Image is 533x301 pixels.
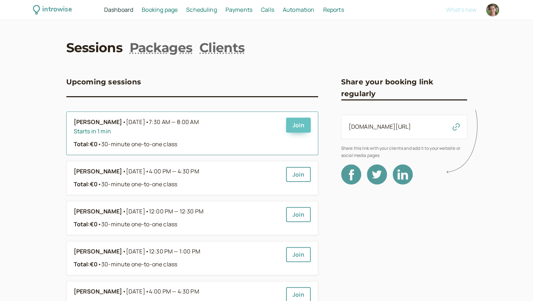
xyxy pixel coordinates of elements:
span: • [122,247,126,256]
span: • [145,247,149,255]
span: 7:30 AM — 8:00 AM [149,118,199,126]
b: [PERSON_NAME] [74,287,122,296]
span: 30-minute one-to-one class [98,220,177,228]
span: 4:00 PM — 4:30 PM [149,287,199,295]
span: Scheduling [186,6,217,14]
a: [DOMAIN_NAME][URL] [349,123,411,130]
a: [PERSON_NAME]•[DATE]•12:00 PM — 12:30 PMTotal:€0•30-minute one-to-one class [74,207,280,229]
strong: Total: €0 [74,140,98,148]
span: [DATE] [126,207,203,216]
a: Join [286,207,311,222]
span: • [145,287,149,295]
b: [PERSON_NAME] [74,118,122,127]
a: [PERSON_NAME]•[DATE]•7:30 AM — 8:00 AMStarts in 1 minTotal:€0•30-minute one-to-one class [74,118,280,149]
a: Join [286,167,311,182]
a: Account [485,3,500,18]
strong: Total: €0 [74,260,98,268]
span: • [145,118,149,126]
span: 30-minute one-to-one class [98,180,177,188]
span: 30-minute one-to-one class [98,140,177,148]
span: • [145,207,149,215]
div: introwise [42,4,72,15]
span: Dashboard [104,6,133,14]
span: Payments [226,6,252,14]
a: introwise [33,4,72,15]
h3: Share your booking link regularly [341,76,467,99]
a: Payments [226,5,252,15]
span: • [98,260,101,268]
span: 4:00 PM — 4:30 PM [149,167,199,175]
a: Calls [261,5,274,15]
span: • [98,220,101,228]
span: [DATE] [126,247,200,256]
b: [PERSON_NAME] [74,167,122,176]
a: Join [286,247,311,262]
a: Reports [323,5,344,15]
span: 12:00 PM — 12:30 PM [149,207,203,215]
span: • [122,207,126,216]
h3: Upcoming sessions [66,76,141,88]
span: 12:30 PM — 1:00 PM [149,247,200,255]
b: [PERSON_NAME] [74,247,122,256]
span: Reports [323,6,344,14]
span: • [98,140,101,148]
span: Automation [283,6,315,14]
span: 30-minute one-to-one class [98,260,177,268]
a: Booking page [142,5,178,15]
a: [PERSON_NAME]•[DATE]•12:30 PM — 1:00 PMTotal:€0•30-minute one-to-one class [74,247,280,269]
div: Starts in 1 min [74,127,280,136]
span: [DATE] [126,167,199,176]
strong: Total: €0 [74,180,98,188]
span: [DATE] [126,118,199,127]
b: [PERSON_NAME] [74,207,122,216]
a: Sessions [66,39,122,56]
a: [PERSON_NAME]•[DATE]•4:00 PM — 4:30 PMTotal:€0•30-minute one-to-one class [74,167,280,189]
a: Packages [130,39,192,56]
span: • [122,287,126,296]
span: Share this link with your clients and add it to your website or social media pages [341,145,467,159]
a: Dashboard [104,5,133,15]
span: • [98,180,101,188]
strong: Total: €0 [74,220,98,228]
span: • [122,118,126,127]
iframe: Chat Widget [497,267,533,301]
button: What's new [446,6,476,13]
span: Booking page [142,6,178,14]
a: Scheduling [186,5,217,15]
a: Automation [283,5,315,15]
span: Calls [261,6,274,14]
span: [DATE] [126,287,199,296]
a: Join [286,118,311,133]
span: What's new [446,6,476,14]
span: • [145,167,149,175]
span: • [122,167,126,176]
a: Clients [199,39,244,56]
